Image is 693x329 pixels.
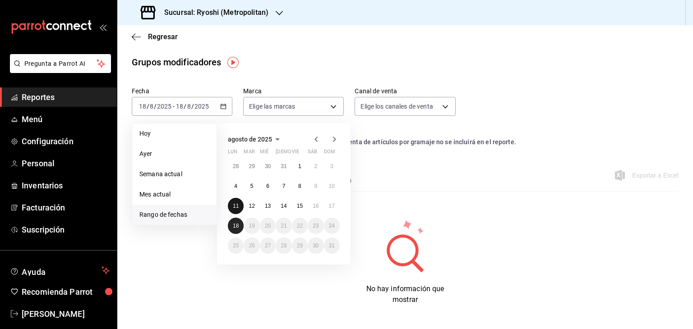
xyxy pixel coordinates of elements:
[139,169,209,179] span: Semana actual
[157,103,172,110] input: ----
[260,149,268,158] abbr: miércoles
[139,210,209,219] span: Rango de fechas
[276,178,291,194] button: 7 de agosto de 2025
[22,286,110,298] span: Recomienda Parrot
[228,198,244,214] button: 11 de agosto de 2025
[244,178,259,194] button: 5 de agosto de 2025
[308,218,323,234] button: 23 de agosto de 2025
[22,308,110,320] span: [PERSON_NAME]
[22,179,110,192] span: Inventarios
[132,32,178,41] button: Regresar
[233,203,239,209] abbr: 11 de agosto de 2025
[313,203,319,209] abbr: 16 de agosto de 2025
[184,103,186,110] span: /
[147,103,149,110] span: /
[366,284,444,304] span: No hay información que mostrar
[292,198,308,214] button: 15 de agosto de 2025
[266,183,269,189] abbr: 6 de agosto de 2025
[324,158,340,174] button: 3 de agosto de 2025
[132,55,222,69] div: Grupos modificadores
[281,223,286,229] abbr: 21 de agosto de 2025
[292,218,308,234] button: 22 de agosto de 2025
[276,198,291,214] button: 14 de agosto de 2025
[244,218,259,234] button: 19 de agosto de 2025
[292,149,299,158] abbr: viernes
[149,103,154,110] input: --
[282,183,286,189] abbr: 7 de agosto de 2025
[132,88,232,94] label: Fecha
[22,265,98,276] span: Ayuda
[313,223,319,229] abbr: 23 de agosto de 2025
[249,242,254,249] abbr: 26 de agosto de 2025
[249,223,254,229] abbr: 19 de agosto de 2025
[260,198,276,214] button: 13 de agosto de 2025
[292,238,308,254] button: 29 de agosto de 2025
[22,157,110,169] span: Personal
[281,163,286,169] abbr: 31 de julio de 2025
[227,57,239,68] img: Tooltip marker
[265,242,271,249] abbr: 27 de agosto de 2025
[233,223,239,229] abbr: 18 de agosto de 2025
[314,163,317,169] abbr: 2 de agosto de 2025
[191,103,194,110] span: /
[281,203,286,209] abbr: 14 de agosto de 2025
[157,7,268,18] h3: Sucursal: Ryoshi (Metropolitan)
[249,163,254,169] abbr: 29 de julio de 2025
[139,103,147,110] input: --
[265,163,271,169] abbr: 30 de julio de 2025
[176,103,184,110] input: --
[324,238,340,254] button: 31 de agosto de 2025
[22,113,110,125] span: Menú
[173,103,175,110] span: -
[99,23,106,31] button: open_drawer_menu
[22,135,110,147] span: Configuración
[308,178,323,194] button: 9 de agosto de 2025
[324,178,340,194] button: 10 de agosto de 2025
[260,218,276,234] button: 20 de agosto de 2025
[292,178,308,194] button: 8 de agosto de 2025
[308,238,323,254] button: 30 de agosto de 2025
[329,242,335,249] abbr: 31 de agosto de 2025
[260,158,276,174] button: 30 de julio de 2025
[148,32,178,41] span: Regresar
[139,190,209,199] span: Mes actual
[329,203,335,209] abbr: 17 de agosto de 2025
[228,238,244,254] button: 25 de agosto de 2025
[24,59,97,69] span: Pregunta a Parrot AI
[276,218,291,234] button: 21 de agosto de 2025
[281,242,286,249] abbr: 28 de agosto de 2025
[228,158,244,174] button: 28 de julio de 2025
[243,88,344,94] label: Marca
[276,238,291,254] button: 28 de agosto de 2025
[355,88,455,94] label: Canal de venta
[360,102,433,111] span: Elige los canales de venta
[324,198,340,214] button: 17 de agosto de 2025
[313,242,319,249] abbr: 30 de agosto de 2025
[276,149,329,158] abbr: jueves
[260,178,276,194] button: 6 de agosto de 2025
[330,163,333,169] abbr: 3 de agosto de 2025
[297,242,303,249] abbr: 29 de agosto de 2025
[228,134,283,145] button: agosto de 2025
[308,149,317,158] abbr: sábado
[22,224,110,236] span: Suscripción
[298,183,301,189] abbr: 8 de agosto de 2025
[265,203,271,209] abbr: 13 de agosto de 2025
[244,198,259,214] button: 12 de agosto de 2025
[265,223,271,229] abbr: 20 de agosto de 2025
[292,158,308,174] button: 1 de agosto de 2025
[139,149,209,159] span: Ayer
[297,203,303,209] abbr: 15 de agosto de 2025
[249,102,295,111] span: Elige las marcas
[308,198,323,214] button: 16 de agosto de 2025
[10,54,111,73] button: Pregunta a Parrot AI
[228,136,272,143] span: agosto de 2025
[324,149,335,158] abbr: domingo
[233,242,239,249] abbr: 25 de agosto de 2025
[187,103,191,110] input: --
[194,103,209,110] input: ----
[139,129,209,138] span: Hoy
[22,91,110,103] span: Reportes
[249,203,254,209] abbr: 12 de agosto de 2025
